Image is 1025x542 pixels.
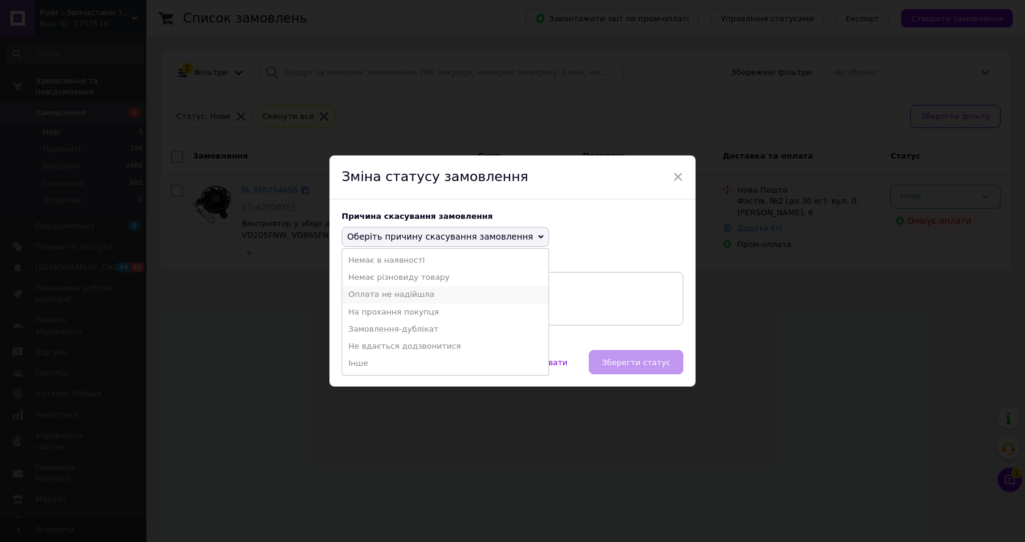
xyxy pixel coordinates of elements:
[329,155,696,199] div: Зміна статусу замовлення
[342,355,548,372] li: Інше
[342,269,548,286] li: Немає різновиду товару
[672,166,683,187] span: ×
[342,212,683,221] div: Причина скасування замовлення
[342,338,548,355] li: Не вдається додзвонитися
[347,232,533,241] span: Оберіть причину скасування замовлення
[342,321,548,338] li: Замовлення-дублікат
[342,304,548,321] li: На прохання покупця
[342,252,548,269] li: Немає в наявності
[342,286,548,303] li: Оплата не надійшла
